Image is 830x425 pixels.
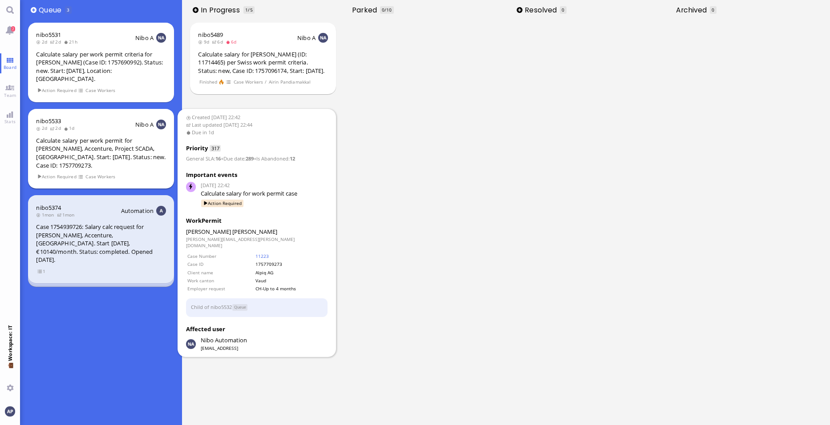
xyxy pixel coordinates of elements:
[50,39,64,45] span: 2d
[37,87,77,94] span: Action Required
[57,212,77,218] span: 1mon
[186,339,196,349] img: Nibo Automation
[199,78,218,86] span: Finished
[255,261,327,268] td: 1757709273
[2,92,19,98] span: Team
[11,26,15,32] span: 2
[186,155,221,162] span: :
[254,155,256,162] span: +
[121,207,154,215] span: Automation
[255,277,327,284] td: Vaud
[525,5,560,15] span: Resolved
[37,268,46,275] span: view 1 items
[36,223,166,264] div: Case 1754939726: Salary calc request for [PERSON_NAME], Accenture, [GEOGRAPHIC_DATA]. Start [DATE...
[5,406,15,416] img: You
[201,345,247,351] span: [EMAIL_ADDRESS]
[297,34,316,42] span: Nibo A
[712,7,714,13] span: 0
[193,7,198,13] button: Add
[36,204,61,212] a: nibo5374
[226,39,239,45] span: 6d
[36,212,57,218] span: 1mon
[186,171,328,180] h3: Important events
[31,7,36,13] button: Add
[186,217,328,225] div: WorkPermit
[36,136,166,169] div: Calculate salary per work permit for [PERSON_NAME], Accenture, Project SCADA, [GEOGRAPHIC_DATA]. ...
[186,144,208,152] span: Priority
[255,269,327,276] td: Alpiq AG
[221,155,254,162] span: :
[198,50,328,75] div: Calculate salary for [PERSON_NAME] (ID: 11714465) per Swiss work permit criteria. Status: new, Ca...
[212,39,226,45] span: 6d
[187,285,254,292] td: Employer request
[85,173,116,180] span: Case Workers
[2,118,18,124] span: Stats
[186,121,328,129] span: Last updated [DATE] 22:44
[352,5,380,15] span: Parked
[36,125,50,131] span: 2d
[156,120,166,129] img: NA
[268,78,311,86] span: Airin Pandiamakkal
[245,7,248,13] span: 1
[135,120,154,128] span: Nibo A
[36,117,61,125] a: nibo5533
[255,285,327,292] td: CH-Up to 4 months
[191,303,232,310] a: Child of nibo5532
[187,261,254,268] td: Case ID
[37,173,77,180] span: Action Required
[187,277,254,284] td: Work canton
[64,39,80,45] span: 21h
[201,189,328,198] div: Calculate salary for work permit case
[36,50,166,83] div: Calculate salary per work permit criteria for [PERSON_NAME] (Case ID: 1757690992). Status: new. S...
[67,7,69,13] span: 3
[254,155,295,162] span: :
[517,7,522,13] button: Add
[186,155,214,162] span: General SLA
[7,361,13,381] span: 💼 Workspace: IT
[1,64,19,70] span: Board
[210,145,220,152] span: 317
[255,253,269,259] a: 11223
[85,87,116,94] span: Case Workers
[186,236,328,249] dd: [PERSON_NAME][EMAIL_ADDRESS][PERSON_NAME][DOMAIN_NAME]
[187,253,254,260] td: Case Number
[187,269,254,276] td: Client name
[382,7,385,13] span: 0
[36,31,61,39] a: nibo5531
[256,155,288,162] span: Is Abandoned
[232,304,248,311] span: Status
[221,155,223,162] span: +
[201,200,243,207] span: Action Required
[232,228,277,236] span: [PERSON_NAME]
[385,7,392,13] span: /10
[290,155,295,162] strong: 12
[248,7,252,13] span: /5
[198,31,223,39] a: nibo5489
[562,7,564,13] span: 0
[246,155,254,162] strong: 289
[186,114,328,121] span: Created [DATE] 22:42
[135,34,154,42] span: Nibo A
[39,5,64,15] span: Queue
[186,129,328,136] span: Due in 1d
[156,33,166,43] img: NA
[201,336,247,345] span: automation@nibo.ai
[50,125,64,131] span: 2d
[233,78,263,86] span: Case Workers
[318,33,328,43] img: NA
[198,39,212,45] span: 9d
[156,206,166,216] img: Aut
[215,155,221,162] strong: 16
[201,5,243,15] span: In progress
[186,228,231,236] span: [PERSON_NAME]
[223,155,244,162] span: Due date
[676,5,710,15] span: Archived
[201,182,328,189] span: [DATE] 22:42
[64,125,77,131] span: 1d
[186,325,328,334] h3: Affected user
[36,39,50,45] span: 2d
